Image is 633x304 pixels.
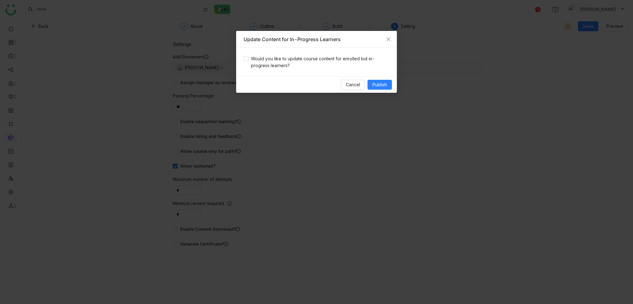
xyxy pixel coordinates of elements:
[244,36,389,43] div: Update Content for In-Progress Learners
[367,80,392,90] button: Publish
[372,81,387,88] span: Publish
[346,81,360,88] span: Cancel
[380,31,397,48] button: Close
[341,80,365,90] button: Cancel
[249,55,389,69] span: Would you like to update course content for enrolled but in-progress learners?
